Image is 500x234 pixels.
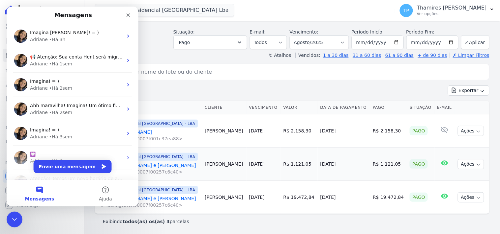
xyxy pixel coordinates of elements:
td: R$ 1.121,05 [281,148,318,181]
span: #<StringIO:0x00007f00257c6c40> [100,169,199,175]
img: Profile image for Adriane [8,23,21,36]
th: Data de Pagamento [318,101,370,114]
b: todos(as) os(as) 3 [123,219,170,224]
button: TP Thamires [PERSON_NAME] Ver opções [395,1,500,20]
img: Profile image for Adriane [8,47,21,60]
label: ↯ Atalhos [269,53,291,58]
a: 404 - [PERSON_NAME]#<StringIO:0x00007f001c37ea88> [100,129,199,142]
a: Contratos [3,34,81,47]
button: Envie uma mensagem [27,153,105,167]
a: Negativação [3,135,81,149]
div: Adriane [23,127,41,134]
div: Plataformas [5,159,79,167]
button: Edíficio Residencial [GEOGRAPHIC_DATA] Lba [95,4,234,16]
img: Profile image for Adriane [8,169,21,182]
div: Adriane [23,78,41,85]
td: [DATE] [318,114,370,148]
div: • Há 3h [43,30,59,36]
th: Pago [370,101,407,114]
div: Adriane [23,54,41,61]
th: Valor [281,101,318,114]
label: Vencimento: [290,29,318,35]
td: R$ 1.121,05 [370,148,407,181]
a: Lotes [3,63,81,76]
span: Edíficio Residencial [GEOGRAPHIC_DATA] - LBA [100,153,198,161]
div: • Há 1sem [43,54,66,61]
iframe: Intercom live chat [7,7,138,206]
a: ✗ Limpar Filtros [450,53,489,58]
img: Profile image for Adriane [8,72,21,85]
a: 804 - [PERSON_NAME] e [PERSON_NAME]#<StringIO:0x00007f00257c6c40> [100,162,199,175]
input: Buscar por nome do lote ou do cliente [107,65,486,79]
a: Visão Geral [3,20,81,33]
a: 804 - [PERSON_NAME] e [PERSON_NAME]#<StringIO:0x00007f00257c6c40> [100,195,199,208]
span: Ajuda [92,190,105,195]
a: 61 a 90 dias [385,53,414,58]
div: Pago [410,126,428,135]
div: • Há 2sem [43,78,66,85]
p: Exibindo parcelas [103,218,189,225]
label: Período Inicío: [352,29,384,35]
span: Imagina [PERSON_NAME]! = ) [23,23,92,29]
a: [DATE] [249,195,265,200]
span: Imagina! = ) [23,121,52,126]
a: [DATE] [249,161,265,167]
a: Conta Hent [3,184,81,197]
span: Pago [179,38,190,46]
span: Edíficio Residencial [GEOGRAPHIC_DATA] - LBA [100,186,198,194]
a: Minha Carteira [3,92,81,105]
div: • Há 3sem [43,127,66,134]
div: Adriane [23,103,41,109]
a: [DATE] [249,128,265,133]
span: Imagina! = ) [23,72,52,77]
label: Período Fim: [406,29,458,35]
button: Exportar [448,85,489,96]
span: #<StringIO:0x00007f00257c6c40> [100,202,199,208]
td: R$ 2.158,30 [370,114,407,148]
button: Aplicar [461,35,489,49]
a: Clientes [3,78,81,91]
div: • Há 6sem [43,151,66,158]
th: E-mail [435,101,455,114]
a: + de 90 dias [418,53,447,58]
label: E-mail: [250,29,266,35]
th: Cliente [202,101,246,114]
button: Ações [458,159,484,169]
td: R$ 19.472,84 [370,181,407,214]
span: #<StringIO:0x00007f001c37ea88> [100,135,199,142]
p: Ver opções [417,11,487,16]
a: Transferências [3,106,81,120]
div: Adriane [23,30,41,36]
span: 💟 [23,145,29,150]
button: Ações [458,126,484,136]
button: Ajuda [66,174,132,200]
span: Mensagens [18,190,48,195]
th: Situação [407,101,434,114]
img: Profile image for Adriane [8,120,21,133]
span: Ahh maravilha! Imagina! Um ótimo final de semana para nós. 💙 [23,96,173,102]
th: Contrato [95,101,202,114]
td: [PERSON_NAME] [202,148,246,181]
td: [PERSON_NAME] [202,114,246,148]
p: Thamires [PERSON_NAME] [417,5,487,11]
div: Pago [410,159,428,169]
a: Recebíveis [3,170,81,183]
td: [DATE] [318,181,370,214]
div: Adriane [23,151,41,158]
iframe: Intercom live chat [7,212,22,227]
a: 31 a 60 dias [353,53,381,58]
td: R$ 2.158,30 [281,114,318,148]
a: 1 a 30 dias [323,53,349,58]
button: Ações [458,192,484,202]
a: Parcelas [3,49,81,62]
td: [DATE] [318,148,370,181]
button: Pago [173,35,247,49]
span: TP [403,8,409,13]
div: Pago [410,193,428,202]
a: Crédito [3,121,81,134]
td: R$ 19.472,84 [281,181,318,214]
label: Situação: [173,29,195,35]
th: Vencimento [247,101,281,114]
